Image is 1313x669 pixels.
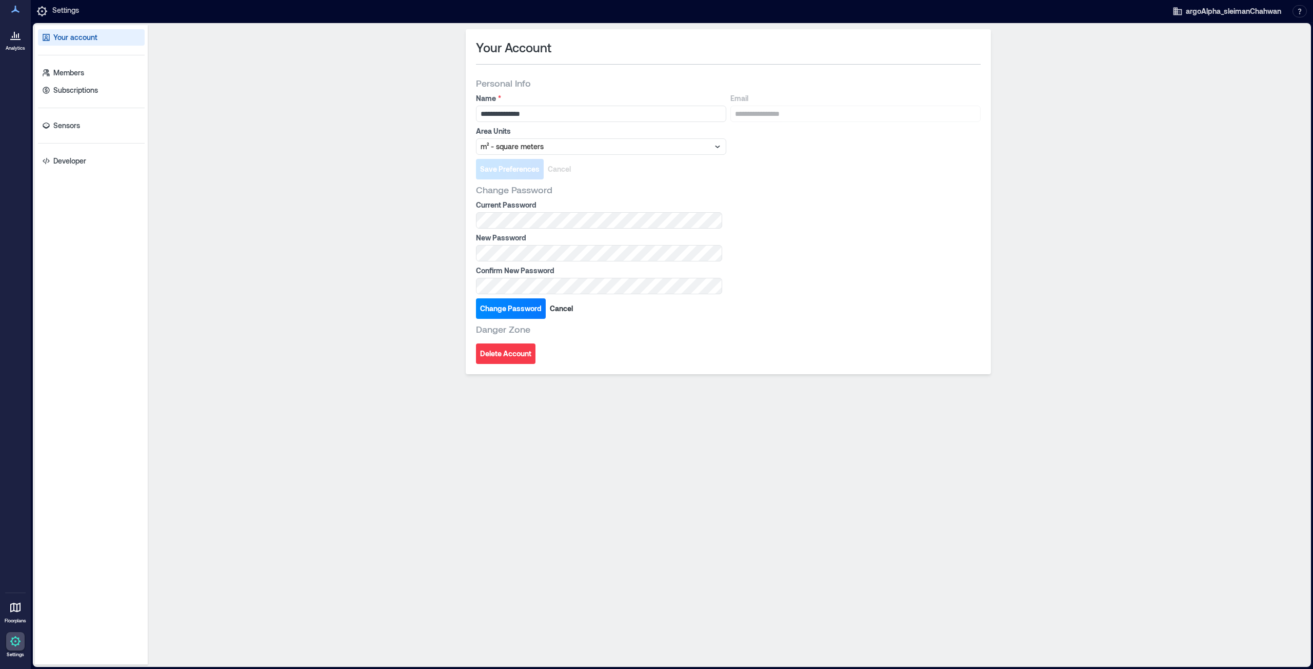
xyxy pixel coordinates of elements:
[476,343,535,364] button: Delete Account
[53,68,84,78] p: Members
[53,120,80,131] p: Sensors
[480,303,542,314] span: Change Password
[476,159,544,179] button: Save Preferences
[38,117,145,134] a: Sensors
[38,29,145,46] a: Your account
[38,65,145,81] a: Members
[544,159,575,179] button: Cancel
[476,233,720,243] label: New Password
[476,77,531,89] span: Personal Info
[476,266,720,276] label: Confirm New Password
[1186,6,1281,16] span: argoAlpha_sleimanChahwan
[476,200,720,210] label: Current Password
[546,298,577,319] button: Cancel
[6,45,25,51] p: Analytics
[476,184,552,196] span: Change Password
[53,85,98,95] p: Subscriptions
[3,629,28,661] a: Settings
[730,93,979,104] label: Email
[480,349,531,359] span: Delete Account
[476,93,724,104] label: Name
[5,618,26,624] p: Floorplans
[38,82,145,98] a: Subscriptions
[7,652,24,658] p: Settings
[52,5,79,17] p: Settings
[2,595,29,627] a: Floorplans
[476,126,724,136] label: Area Units
[476,298,546,319] button: Change Password
[38,153,145,169] a: Developer
[476,39,551,56] span: Your Account
[480,164,540,174] span: Save Preferences
[53,156,86,166] p: Developer
[476,323,530,335] span: Danger Zone
[550,303,573,314] span: Cancel
[3,23,28,54] a: Analytics
[53,32,97,43] p: Your account
[1169,3,1284,19] button: argoAlpha_sleimanChahwan
[548,164,571,174] span: Cancel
